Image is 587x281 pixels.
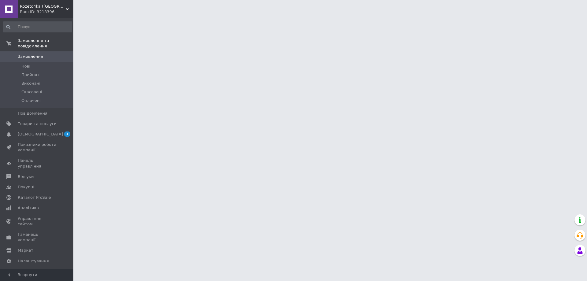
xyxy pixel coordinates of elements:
span: Панель управління [18,158,57,169]
span: Повідомлення [18,111,47,116]
span: Нові [21,64,30,69]
span: Виконані [21,81,40,86]
span: [DEMOGRAPHIC_DATA] [18,131,63,137]
span: Оплачені [21,98,41,103]
div: Ваш ID: 3218396 [20,9,73,15]
span: Замовлення [18,54,43,59]
span: Налаштування [18,258,49,264]
span: Показники роботи компанії [18,142,57,153]
span: Відгуки [18,174,34,179]
span: Товари та послуги [18,121,57,127]
span: Rozeto4ka (Київ) [20,4,66,9]
input: Пошук [3,21,72,32]
span: Замовлення та повідомлення [18,38,73,49]
span: Каталог ProSale [18,195,51,200]
span: Гаманець компанії [18,232,57,243]
span: Скасовані [21,89,42,95]
span: Прийняті [21,72,40,78]
span: Управління сайтом [18,216,57,227]
span: Покупці [18,184,34,190]
span: Маркет [18,248,33,253]
span: Аналітика [18,205,39,211]
span: 1 [64,131,70,137]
